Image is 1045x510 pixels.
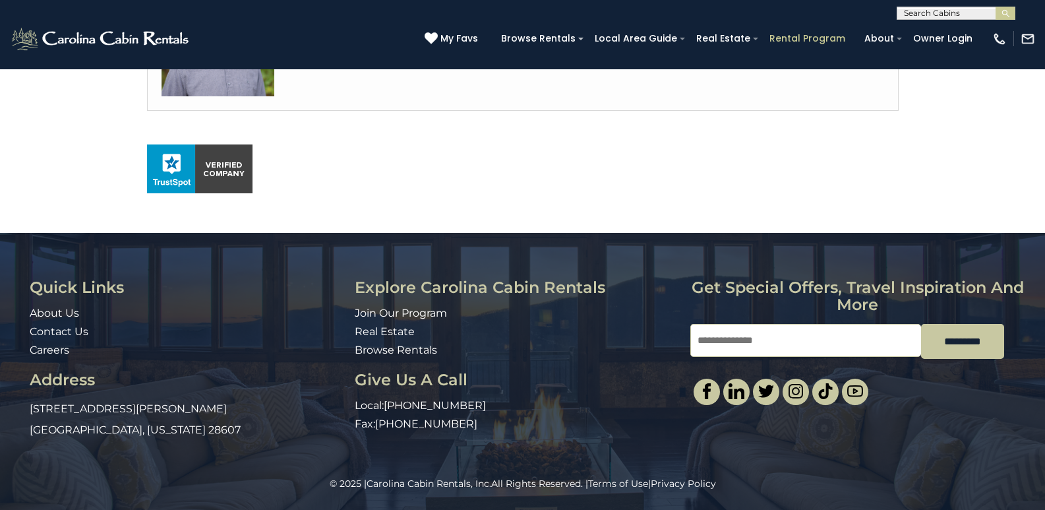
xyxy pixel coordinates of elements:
img: instagram-single.svg [788,383,804,399]
p: Fax: [355,417,680,432]
img: phone-regular-white.png [992,32,1007,46]
a: Real Estate [355,325,415,338]
a: Browse Rentals [494,28,582,49]
p: All Rights Reserved. | | [30,477,1015,490]
a: Careers [30,344,69,356]
h3: Address [30,371,345,389]
a: [PHONE_NUMBER] [375,418,477,430]
p: [STREET_ADDRESS][PERSON_NAME] [GEOGRAPHIC_DATA], [US_STATE] 28607 [30,398,345,441]
span: © 2025 | [330,478,491,490]
p: Local: [355,398,680,414]
span: My Favs [440,32,478,46]
a: Join Our Program [355,307,447,319]
a: [PHONE_NUMBER] [384,399,486,412]
img: White-1-2.png [10,26,193,52]
h3: Explore Carolina Cabin Rentals [355,279,680,296]
a: My Favs [425,32,481,46]
a: Privacy Policy [651,478,716,490]
a: Real Estate [690,28,757,49]
a: About [858,28,901,49]
img: youtube-light.svg [847,383,863,399]
img: linkedin-single.svg [729,383,744,399]
h3: Give Us A Call [355,371,680,389]
a: About Us [30,307,79,319]
a: Terms of Use [588,478,648,490]
a: Contact Us [30,325,88,338]
h3: Quick Links [30,279,345,296]
a: Rental Program [763,28,852,49]
img: twitter-single.svg [758,383,774,399]
h3: Get special offers, travel inspiration and more [690,279,1025,314]
a: Carolina Cabin Rentals, Inc. [367,478,491,490]
img: tiktok.svg [818,383,833,399]
img: mail-regular-white.png [1021,32,1035,46]
a: Browse Rentals [355,344,437,356]
img: seal_horizontal.png [147,144,253,193]
img: facebook-single.svg [699,383,715,399]
a: Owner Login [907,28,979,49]
a: Local Area Guide [588,28,684,49]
